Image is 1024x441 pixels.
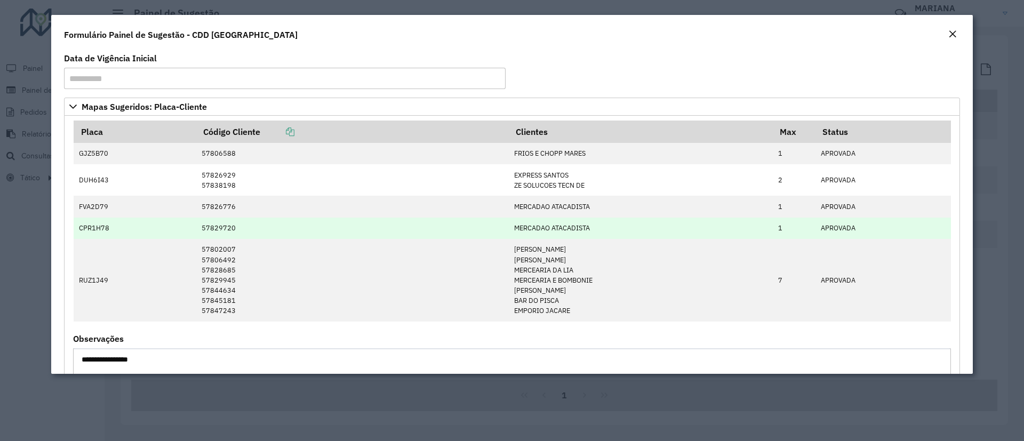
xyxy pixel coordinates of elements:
[82,102,207,111] span: Mapas Sugeridos: Placa-Cliente
[815,121,951,143] th: Status
[508,196,773,217] td: MERCADAO ATACADISTA
[64,52,157,65] label: Data de Vigência Inicial
[74,239,196,322] td: RUZ1J49
[945,28,960,42] button: Close
[74,196,196,217] td: FVA2D79
[815,196,951,217] td: APROVADA
[74,164,196,196] td: DUH6I43
[815,164,951,196] td: APROVADA
[64,98,960,116] a: Mapas Sugeridos: Placa-Cliente
[74,218,196,239] td: CPR1H78
[773,164,815,196] td: 2
[815,218,951,239] td: APROVADA
[508,143,773,164] td: FRIOS E CHOPP MARES
[196,218,508,239] td: 57829720
[508,121,773,143] th: Clientes
[508,164,773,196] td: EXPRESS SANTOS ZE SOLUCOES TECN DE
[73,332,124,345] label: Observações
[773,121,815,143] th: Max
[64,28,298,41] h4: Formulário Painel de Sugestão - CDD [GEOGRAPHIC_DATA]
[196,196,508,217] td: 57826776
[773,196,815,217] td: 1
[196,143,508,164] td: 57806588
[815,239,951,322] td: APROVADA
[74,143,196,164] td: GJZ5B70
[260,126,294,137] a: Copiar
[948,30,957,38] em: Fechar
[773,143,815,164] td: 1
[508,218,773,239] td: MERCADAO ATACADISTA
[74,121,196,143] th: Placa
[196,239,508,322] td: 57802007 57806492 57828685 57829945 57844634 57845181 57847243
[196,164,508,196] td: 57826929 57838198
[773,239,815,322] td: 7
[773,218,815,239] td: 1
[815,143,951,164] td: APROVADA
[196,121,508,143] th: Código Cliente
[508,239,773,322] td: [PERSON_NAME] [PERSON_NAME] MERCEARIA DA LIA MERCEARIA E BOMBONIE [PERSON_NAME] BAR DO PISCA EMPO...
